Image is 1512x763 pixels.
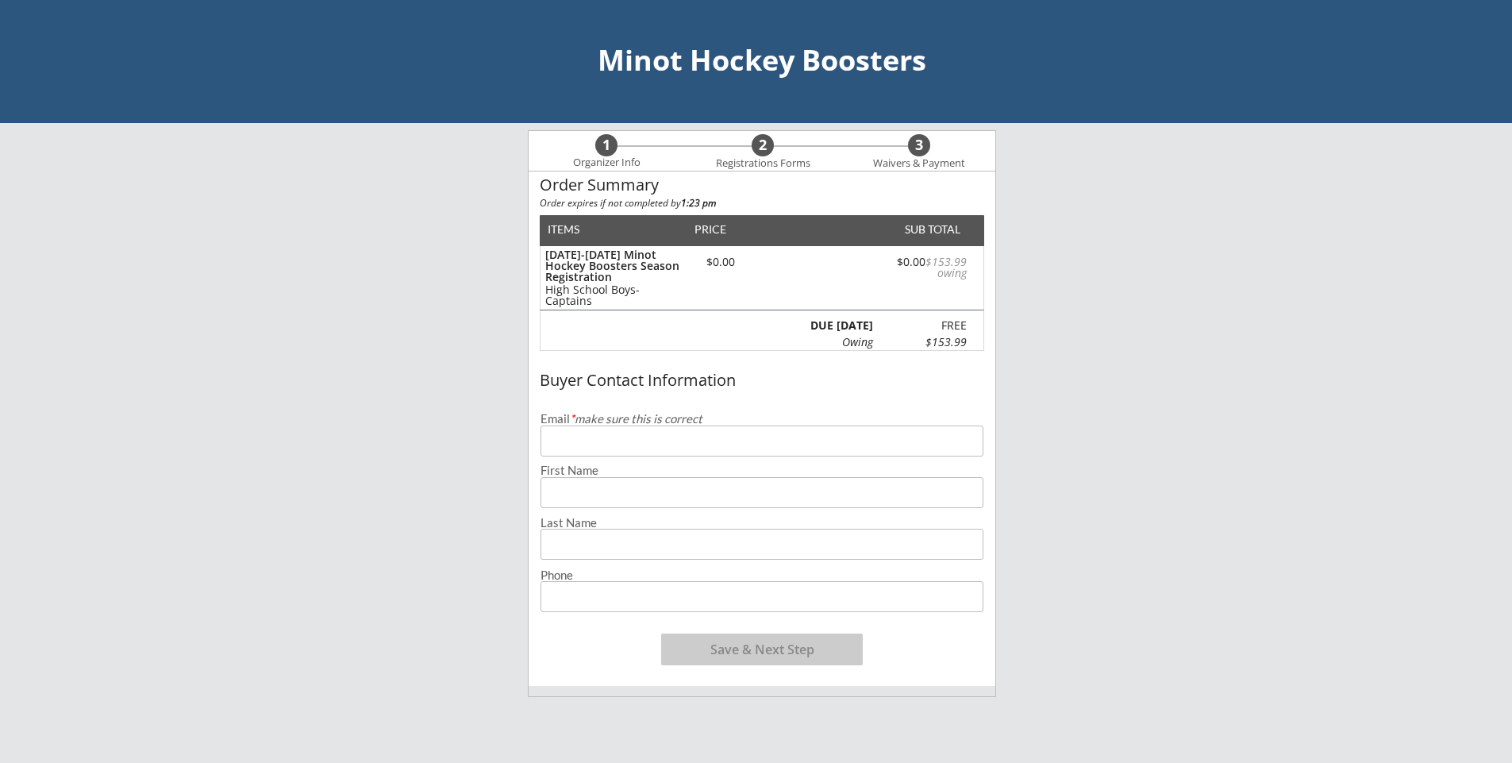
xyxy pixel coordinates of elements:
div: First Name [541,464,983,476]
div: Buyer Contact Information [540,372,984,389]
div: Phone [541,569,983,581]
div: [DATE]-[DATE] Minot Hockey Boosters Season Registration [545,249,679,283]
div: High School Boys-Captains [545,284,679,306]
div: Minot Hockey Boosters [16,46,1508,75]
em: make sure this is correct [570,411,702,426]
div: Owing [807,337,873,348]
div: 1 [595,137,617,154]
button: Save & Next Step [661,634,863,665]
font: $153.99 owing [925,254,970,280]
div: PRICE [687,224,733,235]
strong: 1:23 pm [681,196,716,210]
div: $0.00 [877,256,967,279]
div: Email [541,413,983,425]
div: $0.00 [687,256,754,268]
div: $153.99 [882,337,967,348]
div: 3 [908,137,930,154]
div: 2 [752,137,774,154]
div: Order Summary [540,176,984,194]
div: Organizer Info [563,156,650,169]
div: Order expires if not completed by [540,198,984,208]
div: Last Name [541,517,983,529]
div: ITEMS [548,224,604,235]
div: Waivers & Payment [864,157,974,170]
div: DUE [DATE] [807,320,873,331]
div: FREE [882,320,967,331]
div: Registrations Forms [708,157,818,170]
div: SUB TOTAL [898,224,960,235]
